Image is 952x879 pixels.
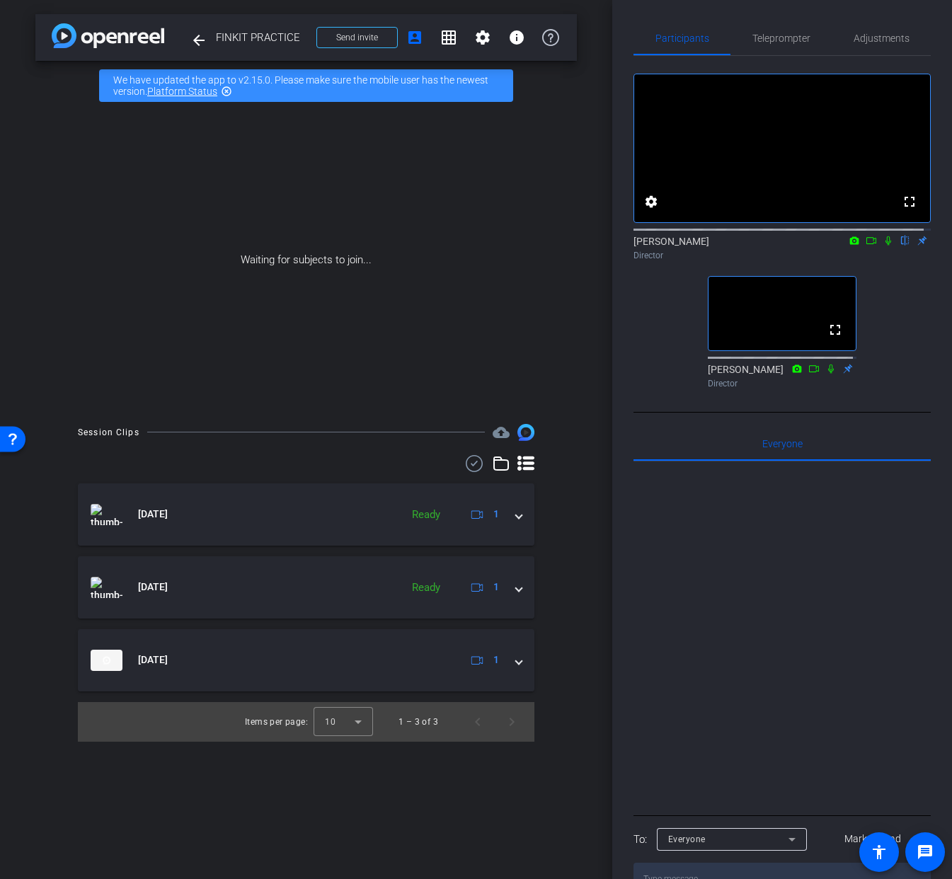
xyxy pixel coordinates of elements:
[78,556,534,619] mat-expansion-panel-header: thumb-nail[DATE]Ready1
[493,424,510,441] span: Destinations for your clips
[708,362,856,390] div: [PERSON_NAME]
[493,507,499,522] span: 1
[493,653,499,667] span: 1
[78,425,139,439] div: Session Clips
[708,377,856,390] div: Director
[762,439,803,449] span: Everyone
[91,577,122,598] img: thumb-nail
[190,32,207,49] mat-icon: arrow_back
[78,629,534,691] mat-expansion-panel-header: thumb-nail[DATE]1
[78,483,534,546] mat-expansion-panel-header: thumb-nail[DATE]Ready1
[493,580,499,594] span: 1
[752,33,810,43] span: Teleprompter
[508,29,525,46] mat-icon: info
[815,827,931,852] button: Mark all read
[440,29,457,46] mat-icon: grid_on
[316,27,398,48] button: Send invite
[221,86,232,97] mat-icon: highlight_off
[871,844,888,861] mat-icon: accessibility
[35,110,577,410] div: Waiting for subjects to join...
[405,507,447,523] div: Ready
[91,504,122,525] img: thumb-nail
[406,29,423,46] mat-icon: account_box
[147,86,217,97] a: Platform Status
[643,193,660,210] mat-icon: settings
[517,424,534,441] img: Session clips
[91,650,122,671] img: thumb-nail
[245,715,308,729] div: Items per page:
[901,193,918,210] mat-icon: fullscreen
[405,580,447,596] div: Ready
[633,234,931,262] div: [PERSON_NAME]
[655,33,709,43] span: Participants
[854,33,910,43] span: Adjustments
[474,29,491,46] mat-icon: settings
[99,69,513,102] div: We have updated the app to v2.15.0. Please make sure the mobile user has the newest version.
[52,23,164,48] img: app-logo
[138,580,168,594] span: [DATE]
[495,705,529,739] button: Next page
[633,249,931,262] div: Director
[461,705,495,739] button: Previous page
[138,507,168,522] span: [DATE]
[827,321,844,338] mat-icon: fullscreen
[917,844,934,861] mat-icon: message
[138,653,168,667] span: [DATE]
[844,832,901,846] span: Mark all read
[633,832,647,848] div: To:
[897,234,914,246] mat-icon: flip
[216,23,308,52] span: FINKIT PRACTICE
[493,424,510,441] mat-icon: cloud_upload
[398,715,438,729] div: 1 – 3 of 3
[336,32,378,43] span: Send invite
[668,834,706,844] span: Everyone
